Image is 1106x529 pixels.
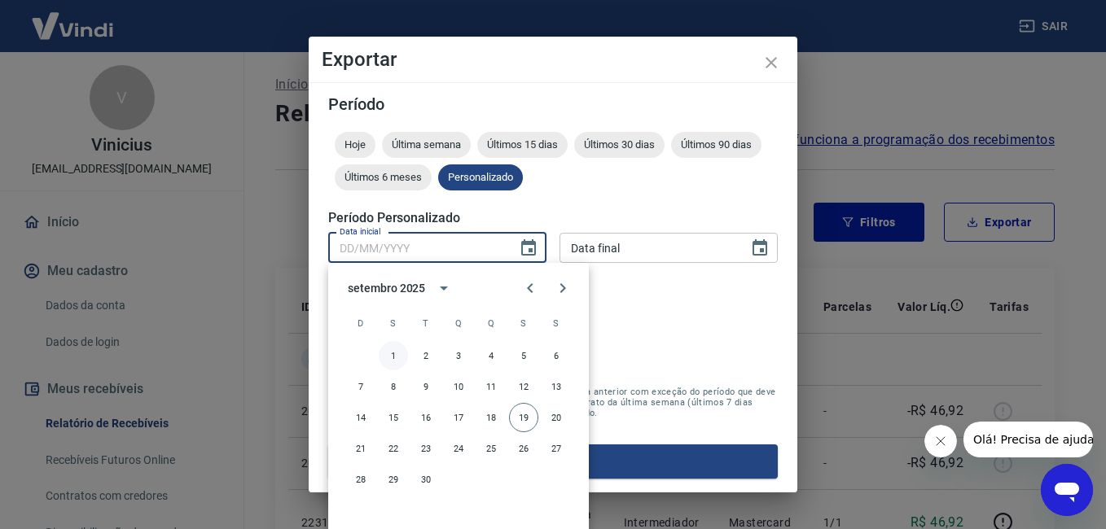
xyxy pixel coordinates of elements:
button: 24 [444,434,473,463]
button: 14 [346,403,375,432]
button: 1 [379,341,408,370]
button: 15 [379,403,408,432]
span: terça-feira [411,307,441,339]
div: Personalizado [438,164,523,190]
span: quarta-feira [444,307,473,339]
div: Últimos 90 dias [671,132,761,158]
input: DD/MM/YYYY [328,233,506,263]
span: Últimos 90 dias [671,138,761,151]
iframe: Mensagem da empresa [963,422,1093,457]
button: 27 [542,434,571,463]
button: Choose date [744,232,776,264]
button: 7 [346,372,375,401]
span: sexta-feira [509,307,538,339]
div: Últimos 30 dias [574,132,665,158]
button: calendar view is open, switch to year view [430,274,458,302]
button: 5 [509,341,538,370]
button: 22 [379,434,408,463]
button: 20 [542,403,571,432]
div: Última semana [382,132,471,158]
button: 12 [509,372,538,401]
span: quinta-feira [476,307,506,339]
button: 9 [411,372,441,401]
button: 28 [346,465,375,494]
button: Choose date [512,232,545,264]
h5: Período [328,96,778,112]
button: 3 [444,341,473,370]
div: setembro 2025 [348,280,425,297]
span: segunda-feira [379,307,408,339]
span: Hoje [335,138,375,151]
button: Previous month [514,272,546,304]
h5: Período Personalizado [328,210,778,226]
button: 16 [411,403,441,432]
button: 10 [444,372,473,401]
button: close [752,43,791,82]
h4: Exportar [322,50,784,69]
span: Últimos 6 meses [335,171,432,183]
button: 17 [444,403,473,432]
button: 30 [411,465,441,494]
button: 11 [476,372,506,401]
span: Últimos 15 dias [477,138,568,151]
iframe: Fechar mensagem [924,425,957,457]
span: Olá! Precisa de ajuda? [10,11,137,24]
button: 13 [542,372,571,401]
button: 18 [476,403,506,432]
button: 29 [379,465,408,494]
button: 2 [411,341,441,370]
button: Next month [546,272,579,304]
span: Última semana [382,138,471,151]
span: Personalizado [438,171,523,183]
button: 6 [542,341,571,370]
span: sábado [542,307,571,339]
span: Últimos 30 dias [574,138,665,151]
button: 8 [379,372,408,401]
div: Últimos 6 meses [335,164,432,190]
button: 4 [476,341,506,370]
label: Data inicial [340,225,381,238]
div: Hoje [335,132,375,158]
input: DD/MM/YYYY [560,233,737,263]
button: 26 [509,434,538,463]
button: 23 [411,434,441,463]
div: Últimos 15 dias [477,132,568,158]
button: 25 [476,434,506,463]
span: domingo [346,307,375,339]
iframe: Botão para abrir a janela de mensagens [1041,464,1093,516]
button: 21 [346,434,375,463]
button: 19 [509,403,538,432]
